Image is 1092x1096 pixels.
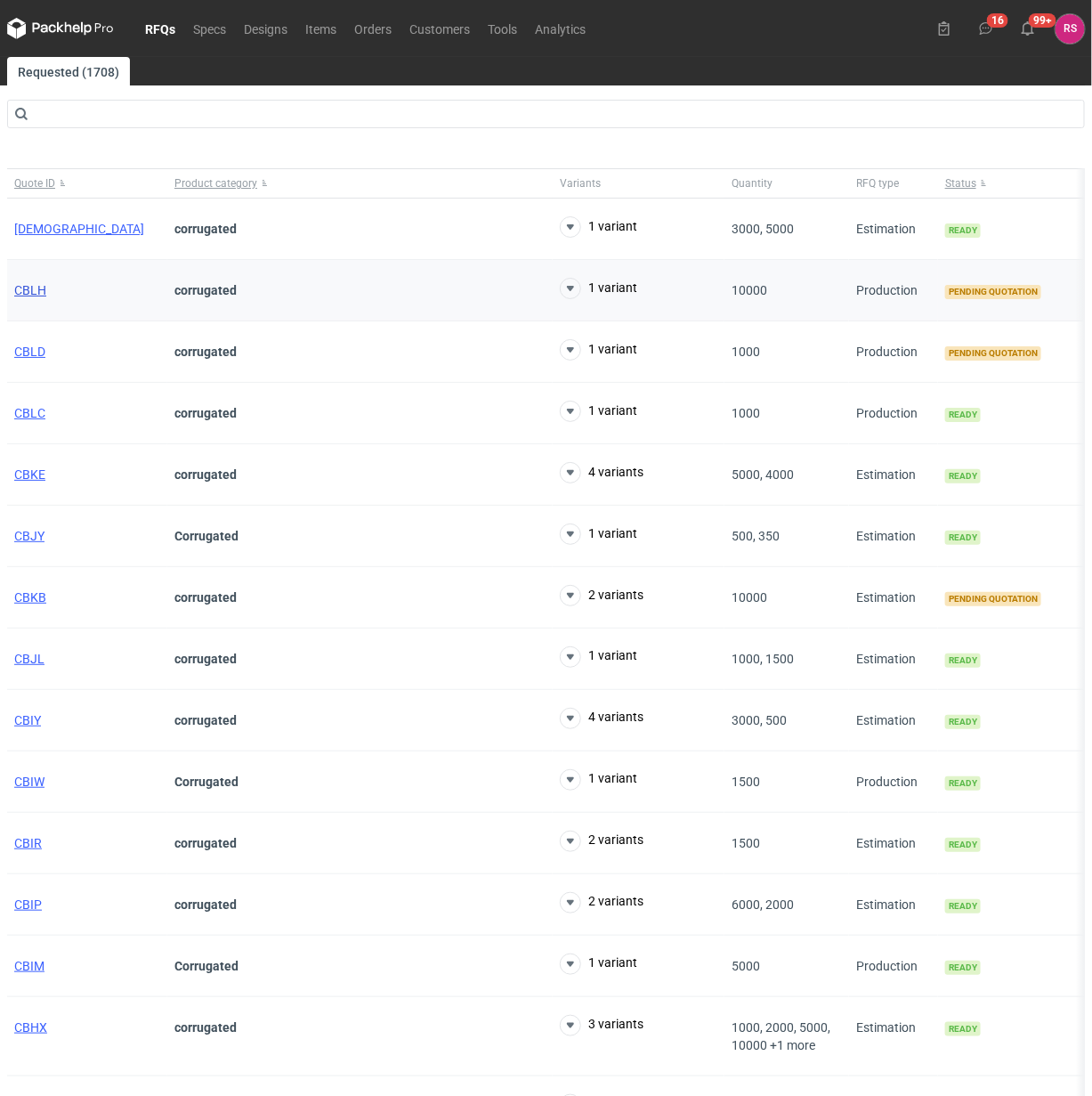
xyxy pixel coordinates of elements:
[732,529,780,543] span: 500, 350
[849,444,938,506] div: Estimation
[560,585,643,606] button: 2 variants
[732,713,787,727] span: 3000, 500
[174,176,257,191] span: Product category
[235,18,296,39] a: Designs
[14,529,44,543] a: CBJY
[174,775,239,789] strong: Corrugated
[849,874,938,936] div: Estimation
[945,176,976,191] span: Status
[560,892,643,913] button: 2 variants
[174,652,237,666] strong: corrugated
[732,590,767,605] span: 10000
[14,345,45,359] a: CBLD
[856,176,899,191] span: RFQ type
[400,18,479,39] a: Customers
[296,18,345,39] a: Items
[849,567,938,629] div: Estimation
[560,462,643,483] button: 4 variants
[184,18,235,39] a: Specs
[14,836,42,850] a: CBIR
[732,1020,830,1052] span: 1000, 2000, 5000, 10000 +1 more
[1056,14,1085,44] div: Rafał Stani
[560,278,637,299] button: 1 variant
[174,467,237,482] strong: corrugated
[560,1015,643,1036] button: 3 variants
[14,959,44,973] a: CBIM
[732,467,794,482] span: 5000, 4000
[479,18,526,39] a: Tools
[174,1020,237,1035] strong: corrugated
[174,713,237,727] strong: corrugated
[174,529,239,543] strong: Corrugated
[560,831,643,852] button: 2 variants
[14,283,46,297] a: CBLH
[174,590,237,605] strong: corrugated
[945,469,981,483] span: Ready
[14,652,44,666] a: CBJL
[167,169,553,198] button: Product category
[849,199,938,260] div: Estimation
[732,176,772,191] span: Quantity
[345,18,400,39] a: Orders
[732,406,760,420] span: 1000
[972,14,1000,43] button: 16
[945,223,981,238] span: Ready
[174,406,237,420] strong: corrugated
[174,222,237,236] strong: corrugated
[14,467,45,482] a: CBKE
[14,1020,47,1035] a: CBHX
[732,959,760,973] span: 5000
[560,401,637,422] button: 1 variant
[136,18,184,39] a: RFQs
[560,646,637,668] button: 1 variant
[945,654,981,668] span: Ready
[849,260,938,321] div: Production
[849,506,938,567] div: Estimation
[849,383,938,444] div: Production
[849,629,938,690] div: Estimation
[849,936,938,997] div: Production
[849,813,938,874] div: Estimation
[14,590,46,605] a: CBKB
[1056,14,1085,44] button: RS
[14,406,45,420] a: CBLC
[945,961,981,975] span: Ready
[7,18,114,39] svg: Packhelp Pro
[526,18,595,39] a: Analytics
[945,838,981,852] span: Ready
[560,216,637,238] button: 1 variant
[732,652,794,666] span: 1000, 1500
[849,751,938,813] div: Production
[849,690,938,751] div: Estimation
[14,775,44,789] a: CBIW
[945,899,981,913] span: Ready
[7,57,130,85] a: Requested (1708)
[945,776,981,791] span: Ready
[174,345,237,359] strong: corrugated
[732,283,767,297] span: 10000
[14,897,42,912] span: CBIP
[7,169,167,198] button: Quote ID
[945,531,981,545] span: Ready
[560,524,637,545] button: 1 variant
[945,1022,981,1036] span: Ready
[945,592,1041,606] span: Pending quotation
[849,321,938,383] div: Production
[560,769,637,791] button: 1 variant
[732,897,794,912] span: 6000, 2000
[1014,14,1042,43] button: 99+
[732,775,760,789] span: 1500
[174,283,237,297] strong: corrugated
[14,222,144,236] span: [DEMOGRAPHIC_DATA]
[560,339,637,361] button: 1 variant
